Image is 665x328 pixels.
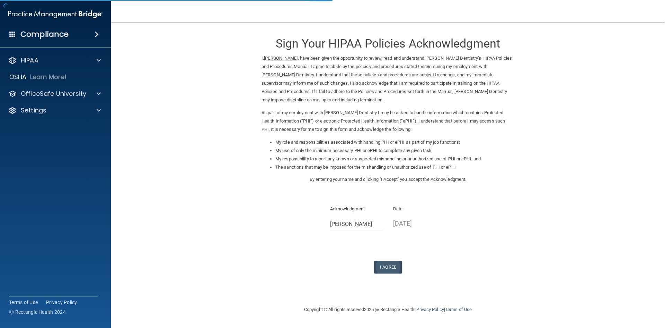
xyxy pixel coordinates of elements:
p: Date [393,205,446,213]
li: My use of only the minimum necessary PHI or ePHI to complete any given task; [275,146,514,155]
h3: Sign Your HIPAA Policies Acknowledgment [261,37,514,50]
a: OfficeSafe University [8,90,101,98]
a: Terms of Use [445,307,472,312]
a: Privacy Policy [416,307,444,312]
div: Copyright © All rights reserved 2025 @ Rectangle Health | | [261,298,514,321]
input: Full Name [330,218,383,230]
h4: Compliance [20,30,69,39]
a: Settings [8,106,101,115]
p: Settings [21,106,46,115]
p: [DATE] [393,218,446,229]
p: HIPAA [21,56,38,65]
span: Ⓒ Rectangle Health 2024 [9,309,66,316]
p: OfficeSafe University [21,90,86,98]
li: The sanctions that may be imposed for the mishandling or unauthorized use of PHI or ePHI [275,163,514,171]
a: HIPAA [8,56,101,65]
li: My role and responsibilities associated with handling PHI or ePHI as part of my job functions; [275,138,514,146]
p: Acknowledgment [330,205,383,213]
ins: [PERSON_NAME] [264,56,298,61]
p: As part of my employment with [PERSON_NAME] Dentistry I may be asked to handle information which ... [261,109,514,134]
p: I, , have been given the opportunity to review, read and understand [PERSON_NAME] Dentistry’s HIP... [261,54,514,104]
a: Terms of Use [9,299,38,306]
p: Learn More! [30,73,67,81]
li: My responsibility to report any known or suspected mishandling or unauthorized use of PHI or ePHI... [275,155,514,163]
iframe: Drift Widget Chat Controller [545,279,657,306]
img: PMB logo [8,7,103,21]
p: By entering your name and clicking "I Accept" you accept the Acknowledgment. [261,175,514,184]
button: I Agree [374,261,402,274]
p: OSHA [9,73,27,81]
a: Privacy Policy [46,299,77,306]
